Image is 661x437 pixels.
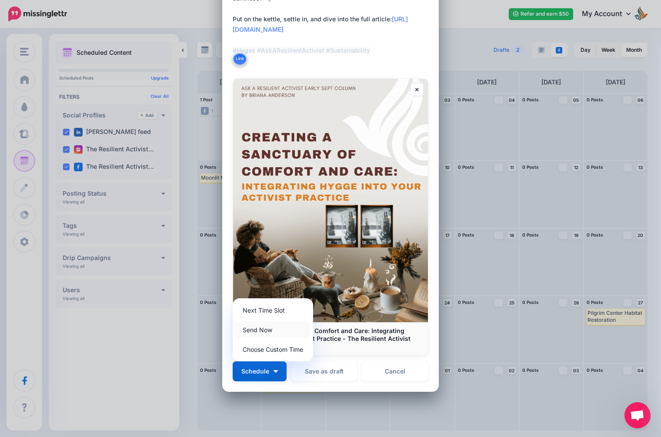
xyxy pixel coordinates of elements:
img: arrow-down-white.png [274,370,278,373]
a: Cancel [362,361,428,381]
button: Link [233,52,247,65]
img: Creating a Sanctuary of Comfort and Care: Integrating Hygge into Your Activist Practice - The Res... [233,79,428,322]
b: Creating a Sanctuary of Comfort and Care: Integrating Hygge into Your Activist Practice - The Res... [242,327,411,342]
a: Choose Custom Time [236,341,310,358]
div: Schedule [233,298,313,361]
span: Schedule [241,368,269,374]
button: Schedule [233,361,287,381]
a: Next Time Slot [236,302,310,319]
a: Send Now [236,321,310,338]
p: [DOMAIN_NAME] [242,343,419,350]
button: Save as draft [291,361,357,381]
